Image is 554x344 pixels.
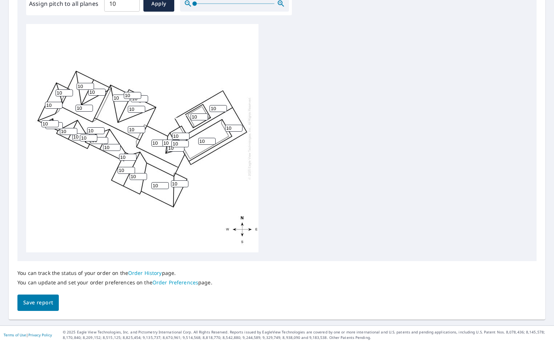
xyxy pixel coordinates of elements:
a: Order Preferences [152,279,198,286]
a: Terms of Use [4,332,26,337]
p: You can update and set your order preferences on the page. [17,279,212,286]
button: Save report [17,295,59,311]
p: | [4,333,52,337]
a: Order History [128,269,162,276]
span: Save report [23,298,53,307]
p: © 2025 Eagle View Technologies, Inc. and Pictometry International Corp. All Rights Reserved. Repo... [63,329,550,340]
p: You can track the status of your order on the page. [17,270,212,276]
a: Privacy Policy [28,332,52,337]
